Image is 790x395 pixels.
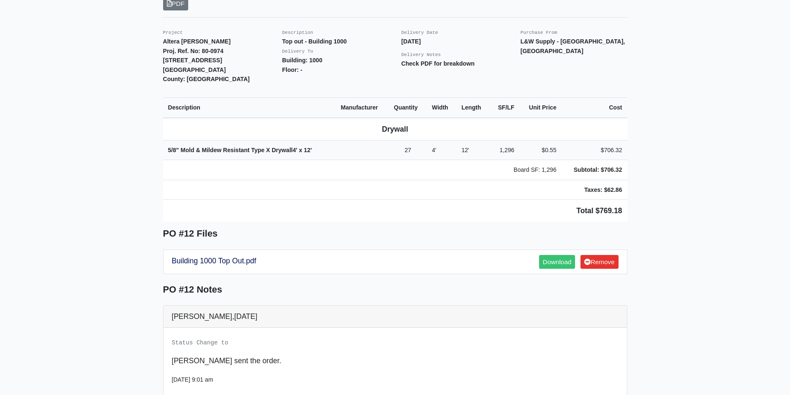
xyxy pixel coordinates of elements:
div: [PERSON_NAME], [164,306,627,328]
th: Width [427,97,457,117]
th: Cost [562,97,627,117]
strong: Floor: - [282,66,302,73]
th: Manufacturer [336,97,389,117]
strong: Building: 1000 [282,57,322,64]
span: [DATE] [234,312,257,321]
td: $0.55 [519,140,562,160]
span: [PERSON_NAME] sent the order. [172,357,281,365]
small: [DATE] 9:01 am [172,376,213,383]
strong: [STREET_ADDRESS] [163,57,222,64]
span: 12' [304,147,312,153]
td: Total $769.18 [163,200,627,222]
strong: Altera [PERSON_NAME] [163,38,231,45]
strong: Check PDF for breakdown [401,60,475,67]
strong: 5/8" Mold & Mildew Resistant Type X Drywall [168,147,312,153]
td: 1,296 [490,140,519,160]
span: x [299,147,302,153]
h5: PO #12 Files [163,228,627,239]
small: Project [163,30,183,35]
small: Status Change to [172,339,228,346]
strong: County: [GEOGRAPHIC_DATA] [163,76,250,82]
small: Delivery To [282,49,313,54]
strong: Proj. Ref. No: 80-0974 [163,48,224,54]
strong: [DATE] [401,38,421,45]
small: Purchase From [521,30,557,35]
h5: PO #12 Notes [163,284,627,295]
p: L&W Supply - [GEOGRAPHIC_DATA], [GEOGRAPHIC_DATA] [521,37,627,56]
a: Remove [580,255,618,269]
span: 4' [432,147,437,153]
th: Unit Price [519,97,562,117]
td: Taxes: $62.86 [562,180,627,200]
strong: [GEOGRAPHIC_DATA] [163,66,226,73]
small: Delivery Notes [401,52,441,57]
th: Length [456,97,490,117]
small: Delivery Date [401,30,438,35]
span: 4' [293,147,297,153]
span: 12' [461,147,469,153]
th: Description [163,97,336,117]
small: Description [282,30,313,35]
b: Drywall [382,125,408,133]
td: 27 [389,140,427,160]
a: Building 1000 Top Out.pdf [172,257,256,265]
td: Subtotal: $706.32 [562,160,627,180]
a: Download [539,255,575,269]
th: Quantity [389,97,427,117]
th: SF/LF [490,97,519,117]
td: $706.32 [562,140,627,160]
span: Board SF: 1,296 [514,166,557,173]
strong: Top out - Building 1000 [282,38,347,45]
